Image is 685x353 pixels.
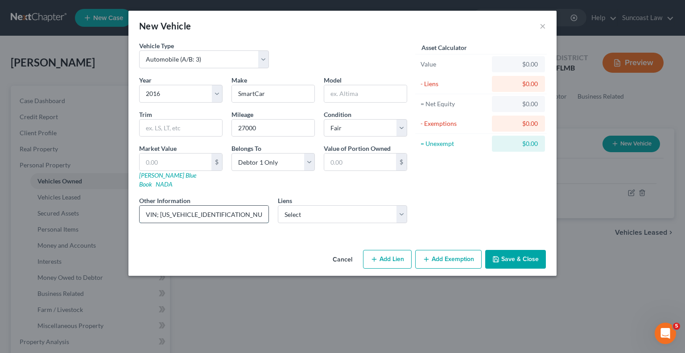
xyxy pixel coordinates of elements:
[140,206,268,223] input: (optional)
[139,41,174,50] label: Vehicle Type
[655,323,676,344] iframe: Intercom live chat
[139,171,196,188] a: [PERSON_NAME] Blue Book
[139,144,177,153] label: Market Value
[231,110,253,119] label: Mileage
[156,180,173,188] a: NADA
[421,119,488,128] div: - Exemptions
[324,75,342,85] label: Model
[499,60,538,69] div: $0.00
[211,154,222,170] div: $
[421,79,488,88] div: - Liens
[232,120,314,137] input: --
[278,196,292,205] label: Liens
[673,323,680,330] span: 5
[415,250,482,269] button: Add Exemption
[499,100,538,108] div: $0.00
[485,250,546,269] button: Save & Close
[231,145,261,152] span: Belongs To
[421,60,488,69] div: Value
[324,144,391,153] label: Value of Portion Owned
[231,76,247,84] span: Make
[139,196,190,205] label: Other Information
[324,110,351,119] label: Condition
[540,21,546,31] button: ×
[232,85,314,102] input: ex. Nissan
[139,20,191,32] div: New Vehicle
[139,110,152,119] label: Trim
[363,250,412,269] button: Add Lien
[140,120,222,137] input: ex. LS, LT, etc
[140,154,211,170] input: 0.00
[326,251,359,269] button: Cancel
[324,85,407,102] input: ex. Altima
[421,43,467,52] label: Asset Calculator
[421,139,488,148] div: = Unexempt
[499,79,538,88] div: $0.00
[421,100,488,108] div: = Net Equity
[324,154,396,170] input: 0.00
[396,154,407,170] div: $
[499,139,538,148] div: $0.00
[139,75,152,85] label: Year
[499,119,538,128] div: $0.00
